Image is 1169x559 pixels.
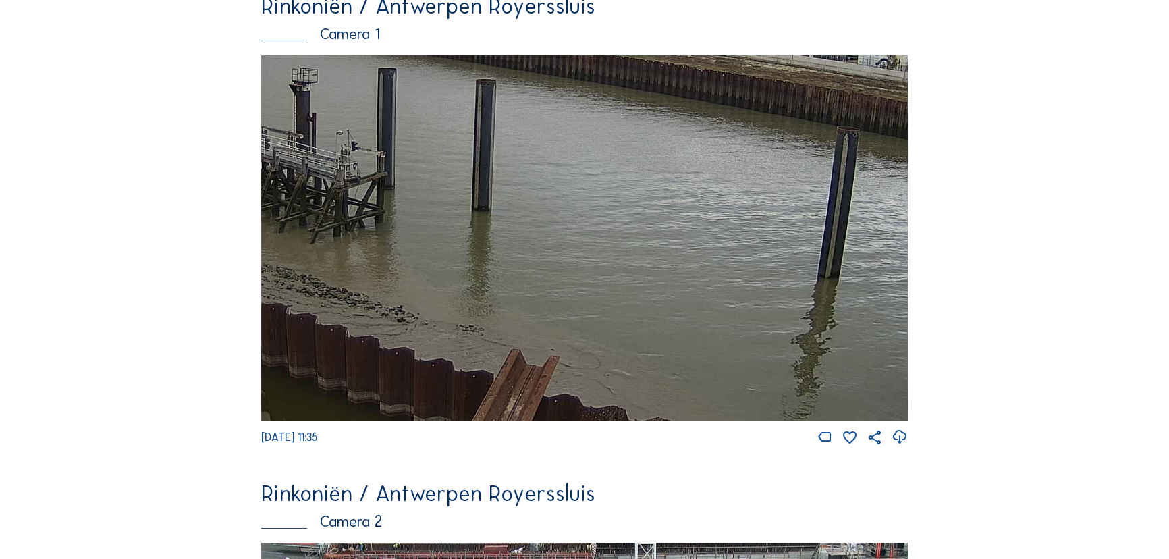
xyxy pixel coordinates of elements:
[261,27,908,43] div: Camera 1
[261,55,908,421] img: Image
[261,431,317,444] span: [DATE] 11:35
[261,483,908,504] div: Rinkoniën / Antwerpen Royerssluis
[261,514,908,530] div: Camera 2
